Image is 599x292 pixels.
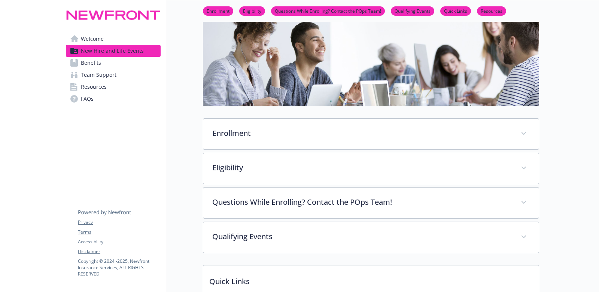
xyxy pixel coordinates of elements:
span: Welcome [81,33,104,45]
a: New Hire and Life Events [66,45,161,57]
a: Enrollment [203,7,233,14]
a: FAQs [66,93,161,105]
span: Benefits [81,57,101,69]
div: Eligibility [203,153,539,184]
div: Enrollment [203,119,539,149]
a: Quick Links [440,7,471,14]
a: Accessibility [78,238,160,245]
span: FAQs [81,93,94,105]
p: Eligibility [212,162,512,173]
a: Resources [66,81,161,93]
span: Team Support [81,69,116,81]
a: Privacy [78,219,160,226]
div: Questions While Enrolling? Contact the POps Team! [203,188,539,218]
div: Qualifying Events [203,222,539,253]
a: Team Support [66,69,161,81]
a: Resources [477,7,506,14]
a: Welcome [66,33,161,45]
p: Qualifying Events [212,231,512,242]
a: Eligibility [239,7,265,14]
a: Benefits [66,57,161,69]
a: Questions While Enrolling? Contact the POps Team! [271,7,385,14]
p: Copyright © 2024 - 2025 , Newfront Insurance Services, ALL RIGHTS RESERVED [78,258,160,277]
a: Disclaimer [78,248,160,255]
a: Terms [78,229,160,235]
span: Resources [81,81,107,93]
p: Enrollment [212,128,512,139]
a: Qualifying Events [391,7,434,14]
p: Questions While Enrolling? Contact the POps Team! [212,197,512,208]
span: New Hire and Life Events [81,45,144,57]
